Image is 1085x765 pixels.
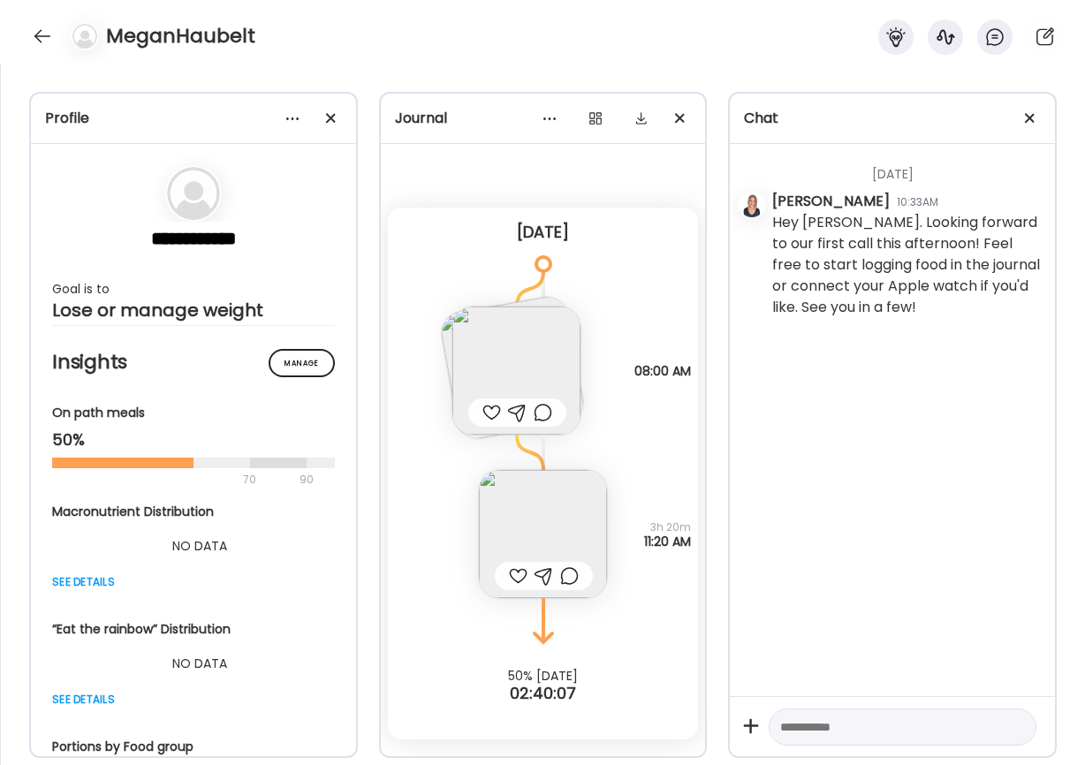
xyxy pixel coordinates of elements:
div: Lose or manage weight [52,299,335,321]
div: NO DATA [52,653,347,674]
img: bg-avatar-default.svg [72,24,97,49]
img: bg-avatar-default.svg [167,167,220,220]
div: [DATE] [402,222,685,243]
div: Journal [395,108,692,129]
div: 02:40:07 [381,683,706,704]
div: “Eat the rainbow” Distribution [52,620,347,639]
div: 70 [52,469,294,490]
span: 08:00 AM [634,364,691,378]
div: Hey [PERSON_NAME]. Looking forward to our first call this afternoon! Feel free to start logging f... [772,212,1041,318]
img: avatars%2FRVeVBoY4G9O2578DitMsgSKHquL2 [740,193,764,217]
span: 3h 20m [644,520,691,534]
div: 90 [298,469,315,490]
div: On path meals [52,404,335,422]
h4: MeganHaubelt [106,22,255,50]
img: images%2FGpYLLE1rqVgMxj7323ap5oIcjVc2%2FtaFShneUsIzIvJsFbro3%2FeBRvDYOiWVwTgTmccjVc_1080 [479,470,607,598]
div: Chat [744,108,1041,129]
h2: Insights [52,349,335,375]
div: Goal is to [52,278,335,299]
div: 10:33AM [897,194,938,210]
img: images%2FGpYLLE1rqVgMxj7323ap5oIcjVc2%2F44CY9GZWOylP4pQRj7Oy%2FwJhmjXAy1eL9taJdjvW6_240 [452,307,580,435]
div: Manage [269,349,335,377]
div: Profile [45,108,342,129]
div: [PERSON_NAME] [772,191,890,212]
div: [DATE] [772,144,1041,191]
div: 50% [52,429,335,451]
div: NO DATA [52,535,347,557]
div: Portions by Food group [52,738,347,756]
div: Macronutrient Distribution [52,503,347,521]
div: 50% [DATE] [381,669,706,683]
span: 11:20 AM [644,534,691,549]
